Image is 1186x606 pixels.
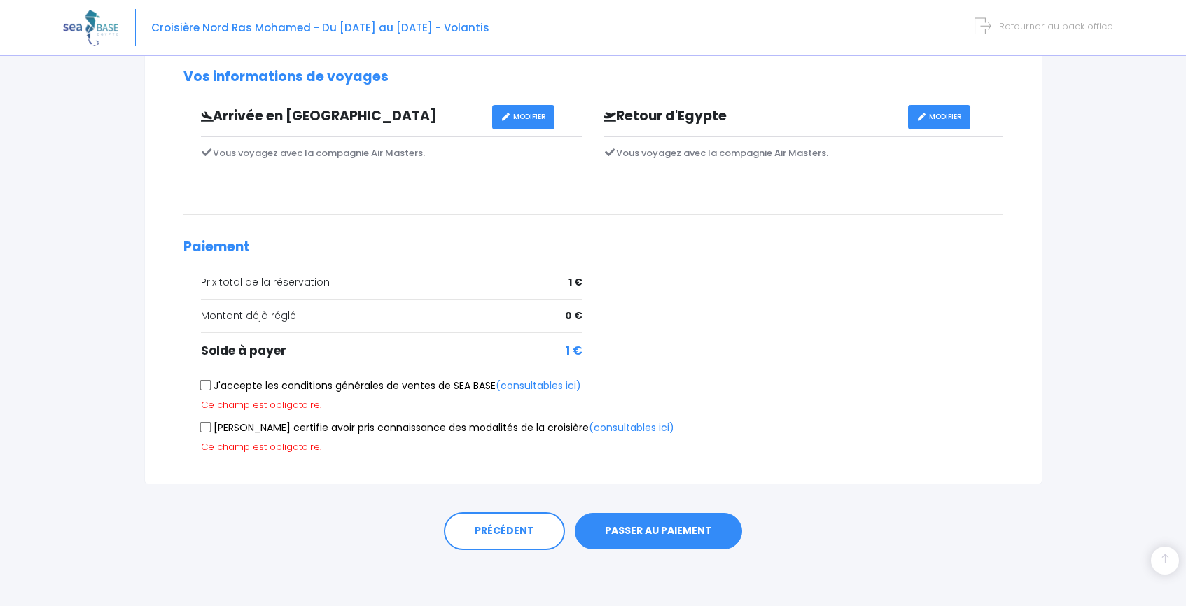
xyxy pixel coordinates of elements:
a: (consultables ici) [589,421,674,435]
input: J'accepte les conditions générales de ventes de SEA BASE(consultables ici) [200,380,211,391]
a: MODIFIER [492,105,554,129]
button: PASSER AU PAIEMENT [575,513,742,549]
p: Vous voyagez avec la compagnie Air Masters. [604,146,1003,160]
span: Croisière Nord Ras Mohamed - Du [DATE] au [DATE] - Volantis [151,20,489,35]
a: MODIFIER [908,105,970,129]
span: 1 € [566,342,582,360]
span: Retourner au back office [999,20,1113,33]
h2: Vos informations de voyages [183,69,1003,85]
div: Solde à payer [201,342,583,360]
span: 0 € [565,309,582,323]
div: Montant déjà réglé [201,309,583,323]
h3: Arrivée en [GEOGRAPHIC_DATA] [190,108,493,125]
span: 1 € [568,275,582,290]
a: PRÉCÉDENT [444,512,565,550]
div: Ce champ est obligatoire. [201,398,993,412]
p: Vous voyagez avec la compagnie Air Masters. [201,146,583,160]
label: J'accepte les conditions générales de ventes de SEA BASE [201,379,581,393]
a: Retourner au back office [980,20,1113,33]
input: [PERSON_NAME] certifie avoir pris connaissance des modalités de la croisière(consultables ici) [200,422,211,433]
h2: Paiement [183,239,1003,255]
a: (consultables ici) [496,379,581,393]
label: [PERSON_NAME] certifie avoir pris connaissance des modalités de la croisière [201,421,674,435]
div: Ce champ est obligatoire. [201,440,993,454]
div: Prix total de la réservation [201,275,583,290]
h3: Retour d'Egypte [593,108,908,125]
